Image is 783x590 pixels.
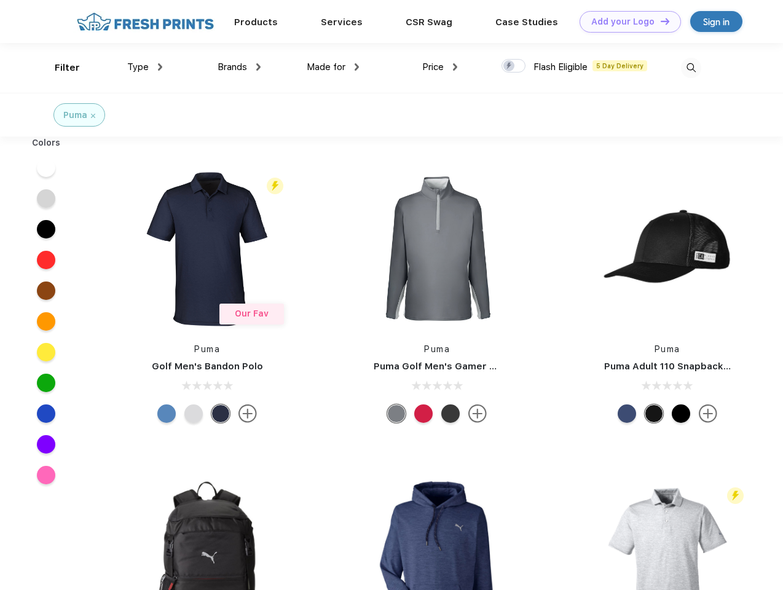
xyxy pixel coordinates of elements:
div: Lake Blue [157,404,176,423]
img: filter_cancel.svg [91,114,95,118]
span: Flash Eligible [533,61,588,73]
a: CSR Swag [406,17,452,28]
a: Golf Men's Bandon Polo [152,361,263,372]
img: dropdown.png [256,63,261,71]
img: func=resize&h=266 [125,167,289,331]
a: Products [234,17,278,28]
div: Filter [55,61,80,75]
a: Services [321,17,363,28]
img: func=resize&h=266 [586,167,749,331]
span: 5 Day Delivery [592,60,647,71]
a: Puma [655,344,680,354]
span: Our Fav [235,309,269,318]
img: flash_active_toggle.svg [727,487,744,504]
img: dropdown.png [355,63,359,71]
div: Add your Logo [591,17,655,27]
img: more.svg [699,404,717,423]
img: fo%20logo%202.webp [73,11,218,33]
div: Navy Blazer [211,404,230,423]
div: Ski Patrol [414,404,433,423]
img: flash_active_toggle.svg [267,178,283,194]
span: Brands [218,61,247,73]
img: dropdown.png [453,63,457,71]
div: Puma [63,109,87,122]
img: func=resize&h=266 [355,167,519,331]
img: DT [661,18,669,25]
a: Puma [194,344,220,354]
span: Price [422,61,444,73]
a: Puma [424,344,450,354]
a: Sign in [690,11,742,32]
img: more.svg [468,404,487,423]
div: Colors [23,136,70,149]
img: desktop_search.svg [681,58,701,78]
img: more.svg [238,404,257,423]
span: Made for [307,61,345,73]
span: Type [127,61,149,73]
div: Peacoat Qut Shd [618,404,636,423]
div: Puma Black [441,404,460,423]
div: Pma Blk Pma Blk [672,404,690,423]
div: High Rise [184,404,203,423]
img: dropdown.png [158,63,162,71]
div: Quiet Shade [387,404,406,423]
div: Pma Blk with Pma Blk [645,404,663,423]
div: Sign in [703,15,730,29]
a: Puma Golf Men's Gamer Golf Quarter-Zip [374,361,568,372]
